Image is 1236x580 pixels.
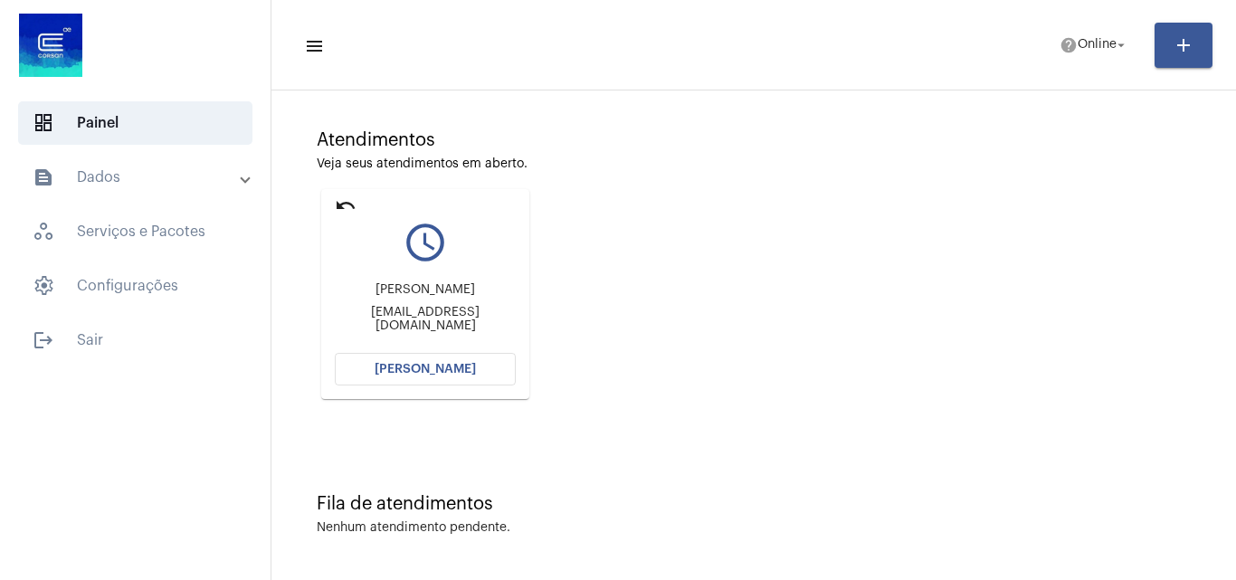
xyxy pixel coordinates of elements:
button: Online [1049,27,1140,63]
mat-icon: help [1060,36,1078,54]
mat-icon: sidenav icon [33,329,54,351]
mat-icon: query_builder [335,220,516,265]
mat-icon: sidenav icon [304,35,322,57]
mat-icon: add [1173,34,1194,56]
mat-expansion-panel-header: sidenav iconDados [11,156,271,199]
img: d4669ae0-8c07-2337-4f67-34b0df7f5ae4.jpeg [14,9,87,81]
div: Veja seus atendimentos em aberto. [317,157,1191,171]
div: Atendimentos [317,130,1191,150]
mat-panel-title: Dados [33,166,242,188]
button: [PERSON_NAME] [335,353,516,385]
div: [PERSON_NAME] [335,283,516,297]
span: sidenav icon [33,275,54,297]
span: sidenav icon [33,112,54,134]
mat-icon: sidenav icon [33,166,54,188]
span: Configurações [18,264,252,308]
span: Serviços e Pacotes [18,210,252,253]
div: [EMAIL_ADDRESS][DOMAIN_NAME] [335,306,516,333]
div: Nenhum atendimento pendente. [317,521,510,535]
span: Painel [18,101,252,145]
span: sidenav icon [33,221,54,242]
span: [PERSON_NAME] [375,363,476,376]
mat-icon: undo [335,195,357,216]
span: Sair [18,319,252,362]
mat-icon: arrow_drop_down [1113,37,1129,53]
span: Online [1078,39,1117,52]
div: Fila de atendimentos [317,494,1191,514]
